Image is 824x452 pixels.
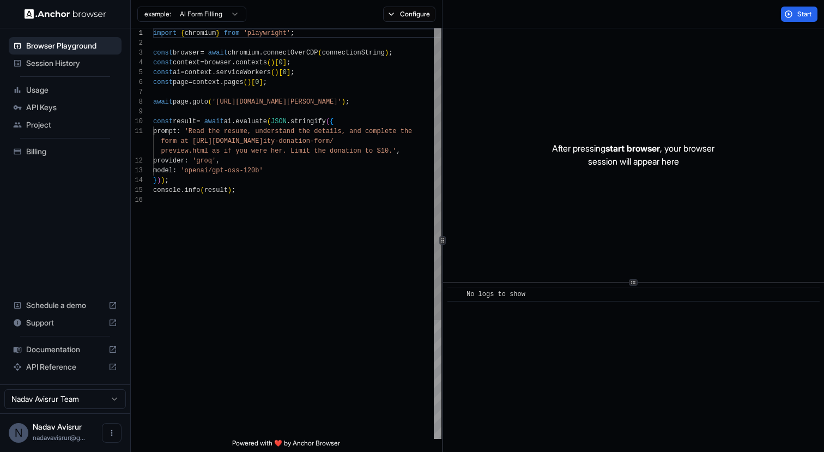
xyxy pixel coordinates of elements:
span: page [173,79,189,86]
span: = [180,69,184,76]
span: ; [290,69,294,76]
span: console [153,186,180,194]
span: = [196,118,200,125]
span: 'groq' [192,157,216,165]
div: 12 [131,156,143,166]
div: API Reference [9,358,122,376]
span: . [259,49,263,57]
div: 10 [131,117,143,126]
span: result [204,186,228,194]
span: evaluate [235,118,267,125]
div: API Keys [9,99,122,116]
span: Session History [26,58,117,69]
span: } [153,177,157,184]
div: 14 [131,176,143,185]
div: Session History [9,55,122,72]
span: context [185,69,212,76]
span: ( [200,186,204,194]
button: Configure [383,7,436,22]
img: Anchor Logo [25,9,106,19]
span: n to $10.' [357,147,396,155]
div: Billing [9,143,122,160]
span: ; [389,49,392,57]
span: ( [208,98,212,106]
span: Start [797,10,813,19]
span: = [200,49,204,57]
span: result [173,118,196,125]
span: Documentation [26,344,104,355]
span: const [153,69,173,76]
span: ) [161,177,165,184]
span: Browser Playground [26,40,117,51]
span: lete the [381,128,413,135]
span: ; [290,29,294,37]
button: Start [781,7,817,22]
span: Usage [26,85,117,95]
div: 6 [131,77,143,87]
span: ( [318,49,322,57]
span: = [200,59,204,67]
span: prompt [153,128,177,135]
div: 16 [131,195,143,205]
div: 8 [131,97,143,107]
span: start browser [605,143,660,154]
p: After pressing , your browser session will appear here [552,142,714,168]
span: context [192,79,220,86]
span: form at [URL][DOMAIN_NAME] [161,137,263,145]
div: Project [9,116,122,134]
span: : [177,128,180,135]
span: , [216,157,220,165]
span: context [173,59,200,67]
span: page [173,98,189,106]
span: example: [144,10,171,19]
span: ] [259,79,263,86]
span: Nadav Avisrur [33,422,82,431]
span: ) [385,49,389,57]
span: ) [342,98,346,106]
span: [ [275,59,278,67]
div: 11 [131,126,143,136]
div: Usage [9,81,122,99]
span: } [216,29,220,37]
span: 'openai/gpt-oss-120b' [180,167,263,174]
span: ] [283,59,287,67]
span: browser [204,59,232,67]
span: . [180,186,184,194]
span: ) [275,69,278,76]
span: ( [267,118,271,125]
div: 1 [131,28,143,38]
div: 5 [131,68,143,77]
span: . [212,69,216,76]
span: preview.html as if you were her. Limit the donatio [161,147,357,155]
span: ity-donation-form/ [263,137,334,145]
div: N [9,423,28,443]
span: serviceWorkers [216,69,271,76]
span: ; [287,59,290,67]
div: 7 [131,87,143,97]
span: contexts [235,59,267,67]
span: ) [228,186,232,194]
span: ; [346,98,349,106]
span: ( [244,79,247,86]
div: 3 [131,48,143,58]
span: '[URL][DOMAIN_NAME][PERSON_NAME]' [212,98,342,106]
span: goto [192,98,208,106]
span: 0 [283,69,287,76]
span: model [153,167,173,174]
div: 15 [131,185,143,195]
span: . [232,59,235,67]
span: 0 [278,59,282,67]
span: { [180,29,184,37]
span: ; [232,186,235,194]
span: Schedule a demo [26,300,104,311]
span: 0 [255,79,259,86]
div: 13 [131,166,143,176]
span: const [153,118,173,125]
span: chromium [185,29,216,37]
span: ; [165,177,169,184]
span: . [220,79,223,86]
div: Documentation [9,341,122,358]
span: chromium [228,49,259,57]
span: ai [224,118,232,125]
span: JSON [271,118,287,125]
